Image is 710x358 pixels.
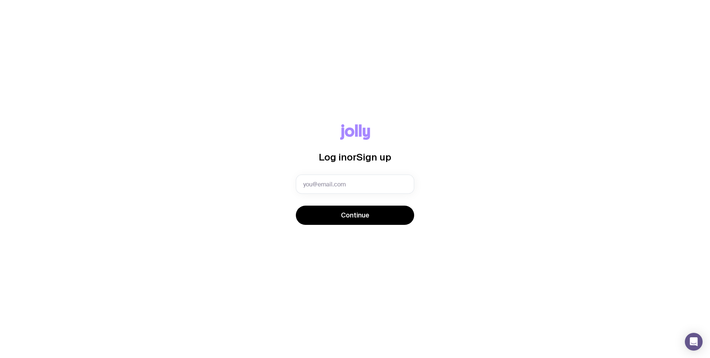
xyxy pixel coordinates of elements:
button: Continue [296,206,414,225]
span: Sign up [356,152,391,162]
span: or [347,152,356,162]
span: Continue [341,211,369,220]
input: you@email.com [296,175,414,194]
span: Log in [319,152,347,162]
div: Open Intercom Messenger [685,333,703,351]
